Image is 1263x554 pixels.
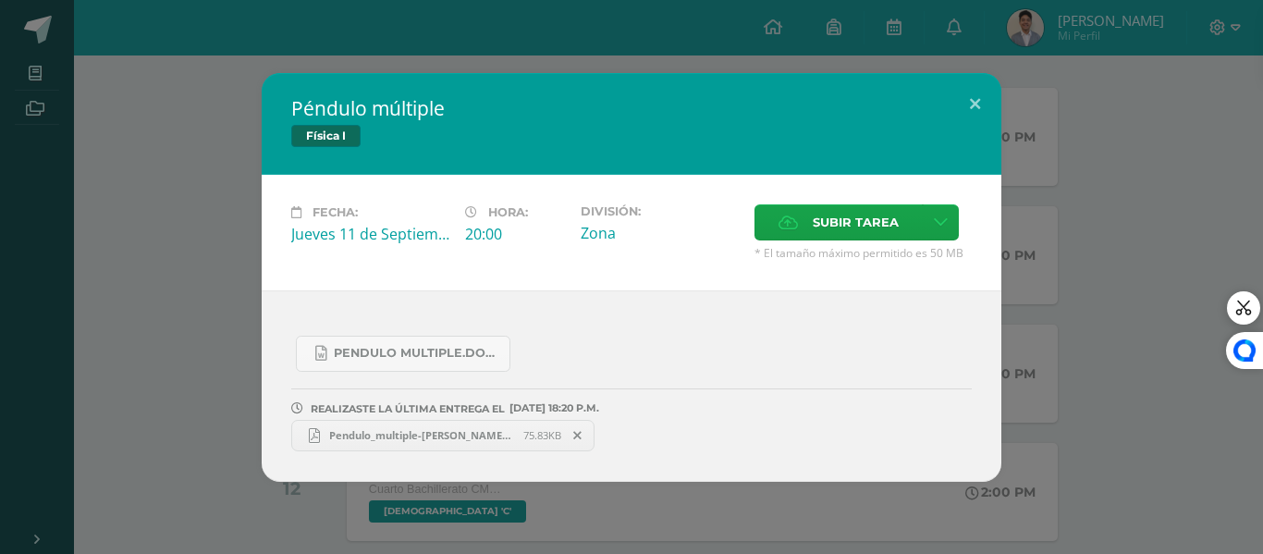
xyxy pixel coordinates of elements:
div: Jueves 11 de Septiembre [291,224,450,244]
h2: Péndulo múltiple [291,95,972,121]
div: 20:00 [465,224,566,244]
label: División: [581,204,740,218]
span: Subir tarea [813,205,899,240]
span: Hora: [488,205,528,219]
span: Remover entrega [562,425,594,446]
span: 75.83KB [523,428,561,442]
button: Close (Esc) [949,73,1001,136]
span: Física I [291,125,361,147]
a: Pendulo_multiple-[PERSON_NAME] IVC22.pdf 75.83KB [291,420,595,451]
span: REALIZASTE LA ÚLTIMA ENTREGA EL [311,402,505,415]
span: Pendulo_multiple-[PERSON_NAME] IVC22.pdf [320,428,523,442]
div: Zona [581,223,740,243]
span: [DATE] 18:20 P.M. [505,408,599,409]
span: Pendulo multiple.docx [334,346,500,361]
a: Pendulo multiple.docx [296,336,510,372]
span: Fecha: [313,205,358,219]
span: * El tamaño máximo permitido es 50 MB [754,245,972,261]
